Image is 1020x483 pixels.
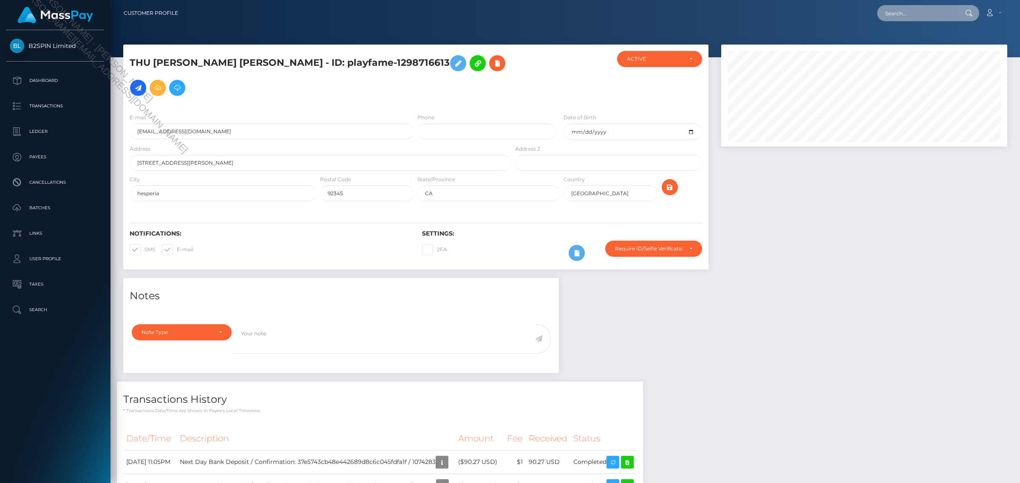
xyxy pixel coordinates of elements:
[130,289,552,303] h4: Notes
[422,244,447,255] label: 2FA
[123,392,637,407] h4: Transactions History
[455,427,504,450] th: Amount
[17,7,93,23] img: MassPay Logo
[10,278,101,291] p: Taxes
[123,407,637,414] p: * Transactions date/time are shown in payee's local timezone
[130,51,507,100] h5: THU [PERSON_NAME] [PERSON_NAME] - ID: playfame-1298716613
[570,427,637,450] th: Status
[6,274,104,295] a: Taxes
[6,121,104,142] a: Ledger
[617,51,702,67] button: ACTIVE
[130,176,140,183] label: City
[130,80,146,96] a: Initiate Payout
[177,427,455,450] th: Description
[130,114,146,121] label: E-mail
[6,248,104,270] a: User Profile
[10,202,101,214] p: Batches
[6,197,104,219] a: Batches
[10,100,101,112] p: Transactions
[10,176,101,189] p: Cancellations
[6,42,104,50] span: B2SPIN Limited
[422,230,702,237] h6: Settings:
[564,114,596,121] label: Date of Birth
[320,176,351,183] label: Postal Code
[10,125,101,138] p: Ledger
[6,146,104,168] a: Payees
[6,172,104,193] a: Cancellations
[417,176,455,183] label: State/Province
[162,244,193,255] label: E-mail
[130,230,409,237] h6: Notifications:
[6,223,104,244] a: Links
[10,151,101,163] p: Payees
[615,245,683,252] div: Require ID/Selfie Verification
[10,39,24,53] img: B2SPIN Limited
[605,241,702,257] button: Require ID/Selfie Verification
[10,74,101,87] p: Dashboard
[124,4,178,22] a: Customer Profile
[504,427,526,450] th: Fee
[6,70,104,91] a: Dashboard
[504,450,526,474] td: $1
[570,450,637,474] td: Completed
[877,5,957,21] input: Search...
[123,427,177,450] th: Date/Time
[10,227,101,240] p: Links
[627,56,682,62] div: ACTIVE
[526,450,570,474] td: 90.27 USD
[564,176,585,183] label: Country
[177,450,455,474] td: Next Day Bank Deposit / Confirmation: 37e5743cb48e442689d8c6c045fdfa1f / 1074283
[130,145,150,153] label: Address
[10,303,101,316] p: Search
[6,95,104,117] a: Transactions
[417,114,434,121] label: Phone
[132,324,232,340] button: Note Type
[123,450,177,474] td: [DATE] 11:05PM
[6,299,104,320] a: Search
[142,329,212,336] div: Note Type
[455,450,504,474] td: ($90.27 USD)
[526,427,570,450] th: Received
[130,244,155,255] label: SMS
[515,145,540,153] label: Address 2
[10,253,101,265] p: User Profile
